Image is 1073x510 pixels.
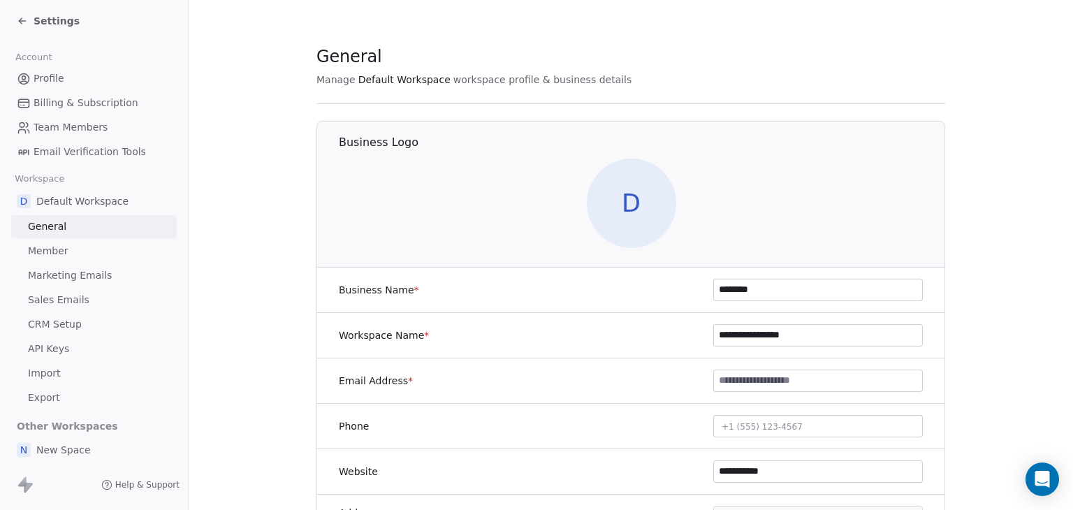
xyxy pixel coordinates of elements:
[9,47,58,68] span: Account
[11,215,177,238] a: General
[339,465,378,479] label: Website
[587,159,676,248] span: D
[17,194,31,208] span: D
[17,443,31,457] span: N
[11,337,177,360] a: API Keys
[11,264,177,287] a: Marketing Emails
[11,92,177,115] a: Billing & Subscription
[11,116,177,139] a: Team Members
[339,374,413,388] label: Email Address
[316,73,356,87] span: Manage
[11,313,177,336] a: CRM Setup
[28,244,68,258] span: Member
[28,366,60,381] span: Import
[28,342,69,356] span: API Keys
[28,268,112,283] span: Marketing Emails
[28,219,66,234] span: General
[1025,462,1059,496] div: Open Intercom Messenger
[339,283,419,297] label: Business Name
[9,168,71,189] span: Workspace
[34,145,146,159] span: Email Verification Tools
[36,443,91,457] span: New Space
[358,73,451,87] span: Default Workspace
[713,415,923,437] button: +1 (555) 123-4567
[11,240,177,263] a: Member
[28,391,60,405] span: Export
[722,422,803,432] span: +1 (555) 123-4567
[11,415,124,437] span: Other Workspaces
[11,386,177,409] a: Export
[28,293,89,307] span: Sales Emails
[36,194,129,208] span: Default Workspace
[339,328,429,342] label: Workspace Name
[17,14,80,28] a: Settings
[101,479,180,490] a: Help & Support
[11,362,177,385] a: Import
[11,67,177,90] a: Profile
[339,135,946,150] h1: Business Logo
[453,73,632,87] span: workspace profile & business details
[34,96,138,110] span: Billing & Subscription
[34,120,108,135] span: Team Members
[339,419,369,433] label: Phone
[34,71,64,86] span: Profile
[11,289,177,312] a: Sales Emails
[115,479,180,490] span: Help & Support
[11,140,177,163] a: Email Verification Tools
[34,14,80,28] span: Settings
[28,317,82,332] span: CRM Setup
[316,46,382,67] span: General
